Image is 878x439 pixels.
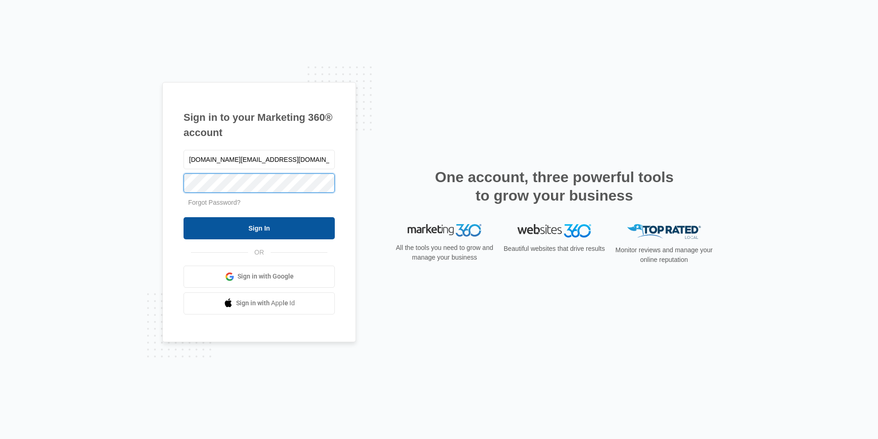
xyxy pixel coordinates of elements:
h1: Sign in to your Marketing 360® account [184,110,335,140]
input: Email [184,150,335,169]
input: Sign In [184,217,335,239]
p: All the tools you need to grow and manage your business [393,243,496,262]
a: Sign in with Google [184,266,335,288]
h2: One account, three powerful tools to grow your business [432,168,676,205]
a: Forgot Password? [188,199,241,206]
span: Sign in with Google [237,272,294,281]
p: Beautiful websites that drive results [503,244,606,254]
p: Monitor reviews and manage your online reputation [612,245,716,265]
span: Sign in with Apple Id [236,298,295,308]
span: OR [248,248,271,257]
img: Top Rated Local [627,224,701,239]
img: Websites 360 [517,224,591,237]
img: Marketing 360 [408,224,481,237]
a: Sign in with Apple Id [184,292,335,314]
